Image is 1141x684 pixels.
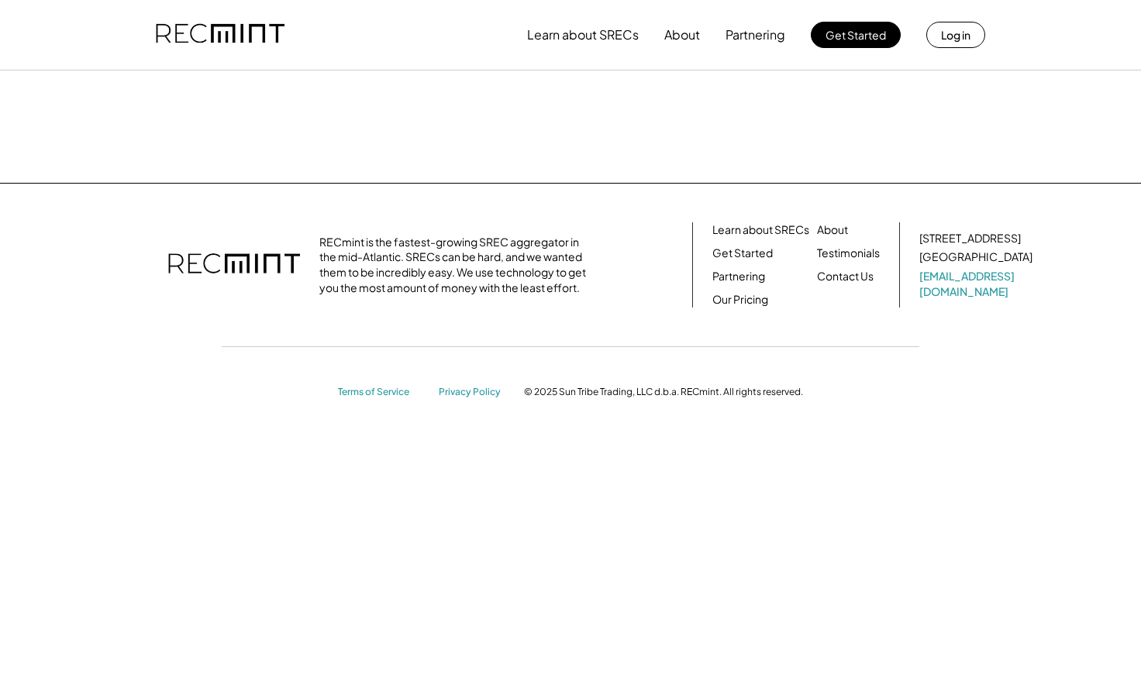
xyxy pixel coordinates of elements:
[919,249,1032,265] div: [GEOGRAPHIC_DATA]
[712,292,768,308] a: Our Pricing
[319,235,595,295] div: RECmint is the fastest-growing SREC aggregator in the mid-Atlantic. SRECs can be hard, and we wan...
[712,222,809,238] a: Learn about SRECs
[817,222,848,238] a: About
[712,269,765,284] a: Partnering
[919,269,1036,299] a: [EMAIL_ADDRESS][DOMAIN_NAME]
[524,386,803,398] div: © 2025 Sun Tribe Trading, LLC d.b.a. RECmint. All rights reserved.
[712,246,773,261] a: Get Started
[527,19,639,50] button: Learn about SRECs
[817,269,874,284] a: Contact Us
[338,386,423,399] a: Terms of Service
[156,9,284,61] img: recmint-logotype%403x.png
[726,19,785,50] button: Partnering
[664,19,700,50] button: About
[919,231,1021,246] div: [STREET_ADDRESS]
[811,22,901,48] button: Get Started
[817,246,880,261] a: Testimonials
[926,22,985,48] button: Log in
[439,386,508,399] a: Privacy Policy
[168,238,300,292] img: recmint-logotype%403x.png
